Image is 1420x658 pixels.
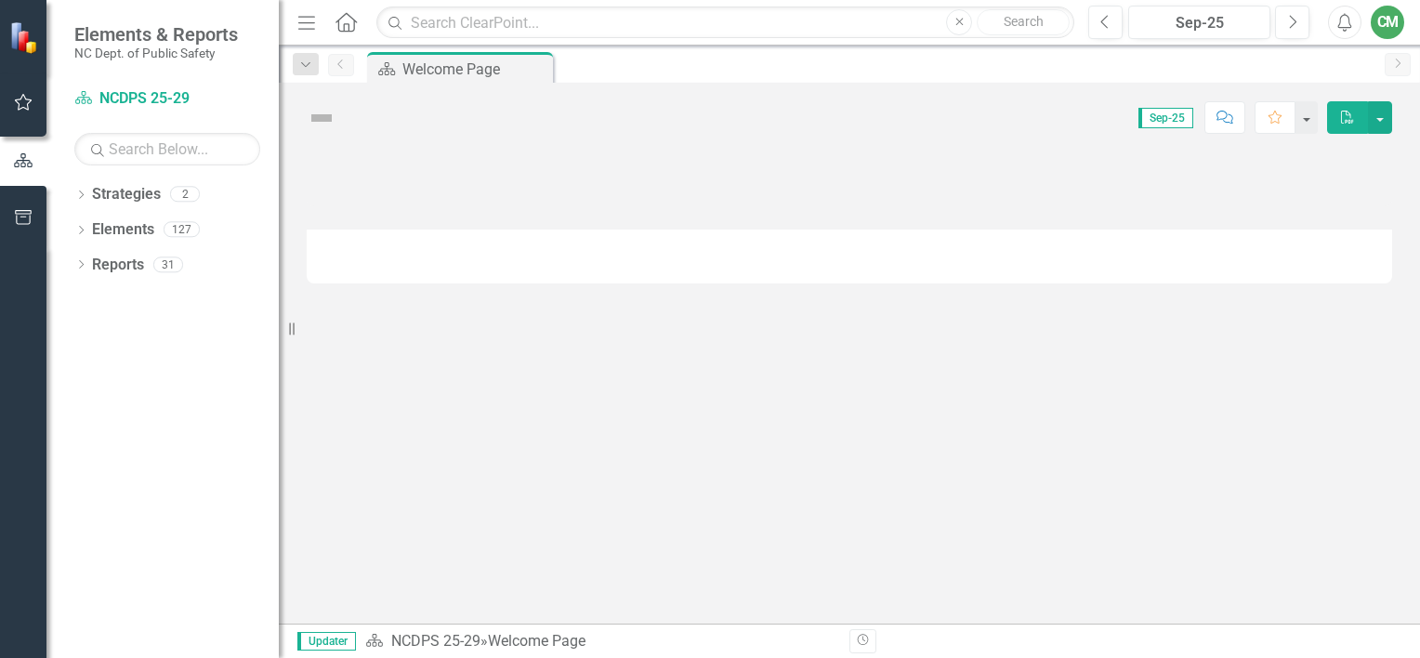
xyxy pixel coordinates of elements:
button: CM [1371,6,1404,39]
small: NC Dept. of Public Safety [74,46,238,60]
span: Elements & Reports [74,23,238,46]
img: ClearPoint Strategy [9,20,42,53]
div: 31 [153,257,183,272]
div: » [365,631,835,652]
a: NCDPS 25-29 [74,88,260,110]
div: Welcome Page [402,58,548,81]
a: Elements [92,219,154,241]
input: Search Below... [74,133,260,165]
a: Strategies [92,184,161,205]
img: Not Defined [307,103,336,133]
div: 2 [170,187,200,203]
a: NCDPS 25-29 [391,632,480,650]
span: Search [1004,14,1044,29]
button: Search [977,9,1070,35]
input: Search ClearPoint... [376,7,1074,39]
a: Reports [92,255,144,276]
div: Sep-25 [1135,12,1264,34]
span: Updater [297,632,356,651]
span: Sep-25 [1138,108,1193,128]
div: Welcome Page [488,632,585,650]
button: Sep-25 [1128,6,1270,39]
div: 127 [164,222,200,238]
